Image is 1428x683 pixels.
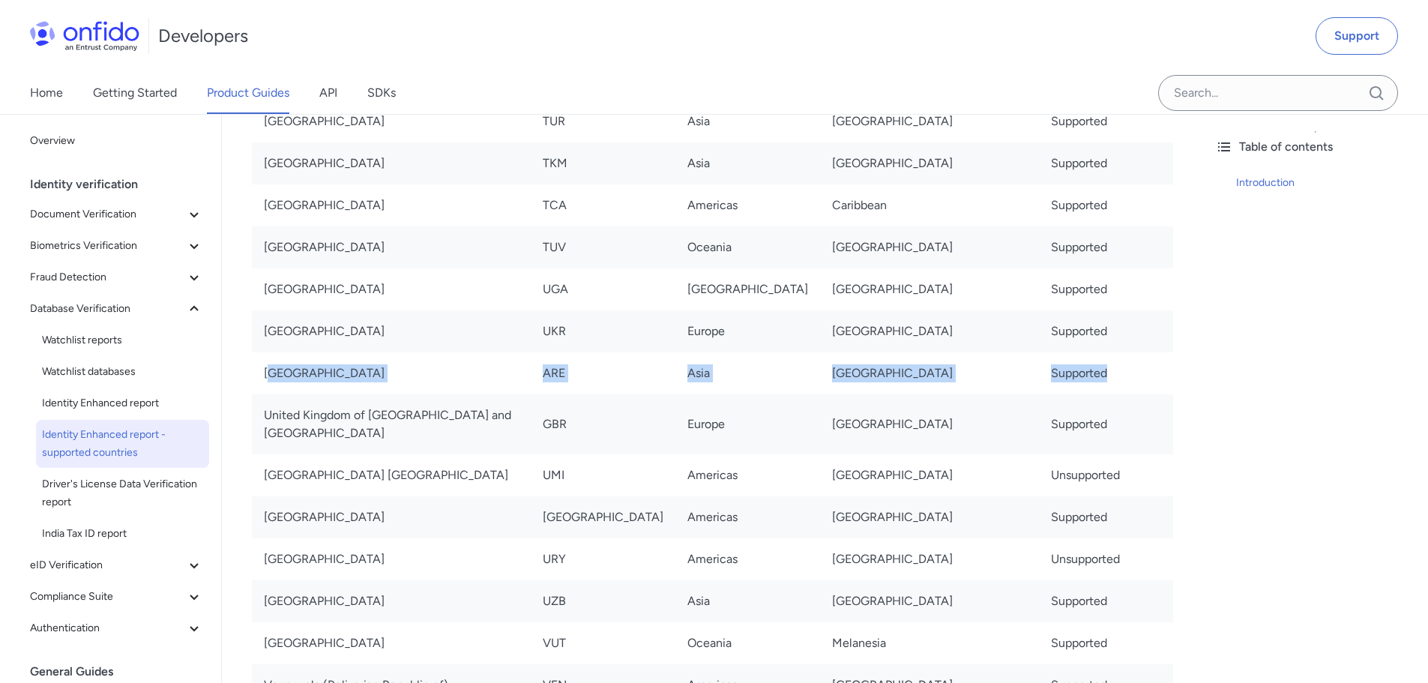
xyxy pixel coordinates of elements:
a: API [319,72,337,114]
td: Supported [1039,142,1173,184]
td: UZB [531,580,675,622]
td: Europe [675,394,820,454]
a: India Tax ID report [36,519,209,549]
td: [GEOGRAPHIC_DATA] [252,142,531,184]
span: Watchlist databases [42,363,203,381]
td: Oceania [675,226,820,268]
span: Identity Enhanced report - supported countries [42,426,203,462]
button: Document Verification [24,199,209,229]
a: SDKs [367,72,396,114]
td: Supported [1039,394,1173,454]
button: eID Verification [24,550,209,580]
td: United Kingdom of [GEOGRAPHIC_DATA] and [GEOGRAPHIC_DATA] [252,394,531,454]
span: Document Verification [30,205,185,223]
td: UKR [531,310,675,352]
a: Identity Enhanced report - supported countries [36,420,209,468]
td: GBR [531,394,675,454]
td: [GEOGRAPHIC_DATA] [GEOGRAPHIC_DATA] [252,454,531,496]
td: [GEOGRAPHIC_DATA] [820,100,1039,142]
span: Compliance Suite [30,588,185,606]
td: [GEOGRAPHIC_DATA] [252,538,531,580]
td: [GEOGRAPHIC_DATA] [252,268,531,310]
a: Introduction [1236,174,1416,192]
td: Caribbean [820,184,1039,226]
h1: Developers [158,24,248,48]
td: [GEOGRAPHIC_DATA] [820,226,1039,268]
td: [GEOGRAPHIC_DATA] [820,496,1039,538]
td: Supported [1039,352,1173,394]
td: Asia [675,100,820,142]
span: Identity Enhanced report [42,394,203,412]
td: Unsupported [1039,538,1173,580]
td: Supported [1039,184,1173,226]
span: India Tax ID report [42,525,203,543]
span: eID Verification [30,556,185,574]
td: Supported [1039,310,1173,352]
td: Supported [1039,622,1173,664]
td: Americas [675,496,820,538]
a: Watchlist databases [36,357,209,387]
td: Melanesia [820,622,1039,664]
span: Overview [30,132,203,150]
td: [GEOGRAPHIC_DATA] [820,580,1039,622]
td: Americas [675,538,820,580]
span: Fraud Detection [30,268,185,286]
td: Supported [1039,226,1173,268]
button: Authentication [24,613,209,643]
input: Onfido search input field [1158,75,1398,111]
td: Asia [675,142,820,184]
td: [GEOGRAPHIC_DATA] [252,184,531,226]
td: [GEOGRAPHIC_DATA] [252,100,531,142]
td: Supported [1039,496,1173,538]
a: Support [1316,17,1398,55]
td: Supported [1039,268,1173,310]
span: Biometrics Verification [30,237,185,255]
td: Asia [675,580,820,622]
a: Identity Enhanced report [36,388,209,418]
td: [GEOGRAPHIC_DATA] [820,142,1039,184]
td: [GEOGRAPHIC_DATA] [252,226,531,268]
td: Americas [675,454,820,496]
td: ARE [531,352,675,394]
td: [GEOGRAPHIC_DATA] [252,352,531,394]
button: Database Verification [24,294,209,324]
td: URY [531,538,675,580]
a: Product Guides [207,72,289,114]
td: [GEOGRAPHIC_DATA] [252,580,531,622]
td: [GEOGRAPHIC_DATA] [820,394,1039,454]
td: Europe [675,310,820,352]
img: Onfido Logo [30,21,139,51]
td: Americas [675,184,820,226]
td: TUV [531,226,675,268]
td: [GEOGRAPHIC_DATA] [820,352,1039,394]
td: [GEOGRAPHIC_DATA] [820,268,1039,310]
td: Oceania [675,622,820,664]
td: TCA [531,184,675,226]
a: Watchlist reports [36,325,209,355]
td: [GEOGRAPHIC_DATA] [252,622,531,664]
td: VUT [531,622,675,664]
td: [GEOGRAPHIC_DATA] [820,454,1039,496]
span: Database Verification [30,300,185,318]
td: Supported [1039,580,1173,622]
button: Compliance Suite [24,582,209,612]
div: Identity verification [30,169,215,199]
a: Getting Started [93,72,177,114]
td: [GEOGRAPHIC_DATA] [252,496,531,538]
td: Asia [675,352,820,394]
td: UMI [531,454,675,496]
span: Watchlist reports [42,331,203,349]
td: [GEOGRAPHIC_DATA] [675,268,820,310]
a: Driver's License Data Verification report [36,469,209,517]
td: [GEOGRAPHIC_DATA] [820,310,1039,352]
a: Overview [24,126,209,156]
td: [GEOGRAPHIC_DATA] [531,496,675,538]
button: Biometrics Verification [24,231,209,261]
button: Fraud Detection [24,262,209,292]
td: TUR [531,100,675,142]
td: [GEOGRAPHIC_DATA] [252,310,531,352]
td: UGA [531,268,675,310]
span: Driver's License Data Verification report [42,475,203,511]
td: TKM [531,142,675,184]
